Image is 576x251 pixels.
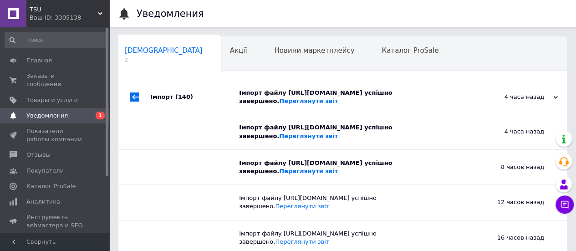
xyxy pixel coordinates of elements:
span: Уведомления [26,112,68,120]
span: Покупатели [26,167,64,175]
span: Товары и услуги [26,96,78,104]
div: Імпорт [150,80,239,114]
div: 12 часов назад [453,185,567,220]
span: Отзывы [26,151,51,159]
span: Заказы и сообщения [26,72,84,88]
a: Переглянути звіт [275,238,329,245]
span: Главная [26,56,52,65]
span: Аналитика [26,198,60,206]
div: Імпорт файлу [URL][DOMAIN_NAME] успішно завершено. [239,159,453,175]
h1: Уведомления [137,8,204,19]
span: Каталог ProSale [26,182,76,190]
a: Переглянути звіт [279,97,338,104]
div: Імпорт файлу [URL][DOMAIN_NAME] успішно завершено. [239,123,453,140]
div: 4 часа назад [453,114,567,149]
span: TSU [30,5,98,14]
span: Инструменты вебмастера и SEO [26,213,84,230]
div: 4 часа назад [467,93,558,101]
span: Акції [230,46,247,55]
span: Каталог ProSale [382,46,438,55]
span: Показатели работы компании [26,127,84,143]
div: Імпорт файлу [URL][DOMAIN_NAME] успішно завершено. [239,194,453,210]
span: Новини маркетплейсу [274,46,354,55]
button: Чат с покупателем [556,195,574,214]
a: Переглянути звіт [279,168,338,174]
div: Ваш ID: 3305138 [30,14,109,22]
div: 8 часов назад [453,150,567,184]
a: Переглянути звіт [275,203,329,210]
div: Імпорт файлу [URL][DOMAIN_NAME] успішно завершено. [239,89,467,105]
a: Переглянути звіт [279,133,338,139]
span: [DEMOGRAPHIC_DATA] [125,46,203,55]
input: Поиск [5,32,107,48]
span: 1 [96,112,105,119]
div: Імпорт файлу [URL][DOMAIN_NAME] успішно завершено. [239,230,453,246]
span: 2 [125,56,203,63]
span: (140) [175,93,193,100]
